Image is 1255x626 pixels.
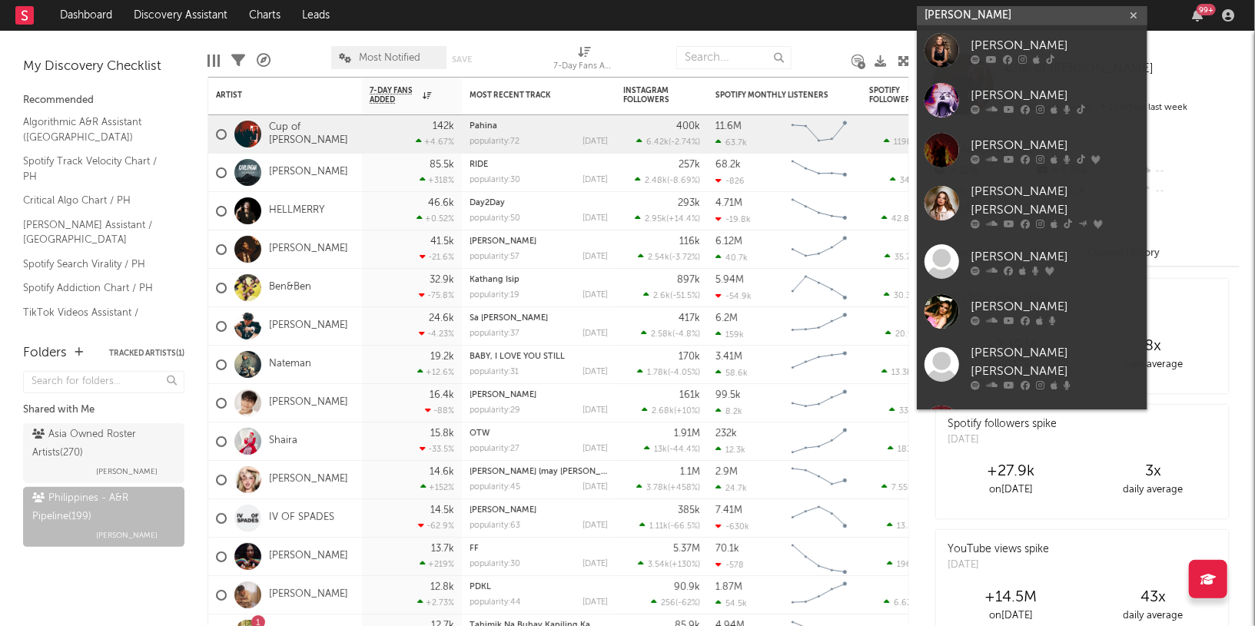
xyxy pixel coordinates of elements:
[881,214,946,224] div: ( )
[785,346,854,384] svg: Chart title
[583,214,608,223] div: [DATE]
[430,352,454,362] div: 19.2k
[676,121,700,131] div: 400k
[583,406,608,415] div: [DATE]
[1137,161,1240,181] div: --
[636,482,700,492] div: ( )
[109,349,184,357] button: Tracked Artists(1)
[661,599,676,608] span: 256
[971,137,1140,155] div: [PERSON_NAME]
[470,391,608,399] div: Joke Lang
[917,336,1147,398] a: [PERSON_NAME] [PERSON_NAME]
[894,292,915,300] span: 30.3k
[669,177,698,185] span: -8.69 %
[881,367,946,377] div: ( )
[888,444,946,454] div: ( )
[470,137,520,146] div: popularity: 72
[715,429,737,439] div: 232k
[639,521,700,531] div: ( )
[673,544,700,554] div: 5.37M
[940,462,1082,481] div: +27.9k
[1082,481,1224,499] div: daily average
[676,407,698,416] span: +10 %
[917,25,1147,75] a: [PERSON_NAME]
[428,198,454,208] div: 46.6k
[430,505,454,515] div: 14.5k
[674,429,700,439] div: 1.91M
[431,544,454,554] div: 13.7k
[785,538,854,576] svg: Chart title
[638,559,700,569] div: ( )
[884,290,946,300] div: ( )
[1137,181,1240,201] div: --
[675,330,698,339] span: -4.8 %
[651,598,700,608] div: ( )
[430,467,454,477] div: 14.6k
[470,391,536,399] a: [PERSON_NAME]
[269,588,348,601] a: [PERSON_NAME]
[671,138,698,147] span: -2.74 %
[269,473,348,486] a: [PERSON_NAME]
[881,482,946,492] div: ( )
[679,390,700,400] div: 161k
[470,429,490,438] a: OTW
[470,353,565,361] a: BABY, I LOVE YOU STILL
[715,313,738,323] div: 6.2M
[677,275,700,285] div: 897k
[917,175,1147,237] a: [PERSON_NAME] [PERSON_NAME]
[715,137,747,147] div: 63.7k
[891,484,912,492] span: 7.55k
[651,330,672,339] span: 2.58k
[257,38,271,83] div: A&R Pipeline
[1082,356,1224,374] div: daily average
[715,352,742,362] div: 3.41M
[644,444,700,454] div: ( )
[470,468,629,476] a: [PERSON_NAME] (may [PERSON_NAME])
[470,406,520,415] div: popularity: 29
[715,598,747,608] div: 54.5k
[884,137,946,147] div: ( )
[583,560,608,568] div: [DATE]
[917,6,1147,25] input: Search for artists
[470,176,520,184] div: popularity: 30
[23,344,67,363] div: Folders
[1082,607,1224,625] div: daily average
[470,330,520,338] div: popularity: 37
[583,291,608,300] div: [DATE]
[715,160,741,170] div: 68.2k
[470,253,520,261] div: popularity: 57
[96,526,158,545] span: [PERSON_NAME]
[785,499,854,538] svg: Chart title
[895,330,918,339] span: 20.9k
[32,489,171,526] div: Philippines - A&R Pipeline ( 199 )
[269,121,354,147] a: Cup of [PERSON_NAME]
[917,237,1147,287] a: [PERSON_NAME]
[583,330,608,338] div: [DATE]
[1082,462,1224,481] div: 3 x
[470,583,608,591] div: PDKL
[715,390,741,400] div: 99.5k
[470,91,585,100] div: Most Recent Track
[638,252,700,262] div: ( )
[269,281,311,294] a: Ben&Ben
[419,290,454,300] div: -75.8 %
[885,329,946,339] div: ( )
[676,46,792,69] input: Search...
[894,599,916,608] span: 6.63k
[785,154,854,192] svg: Chart title
[885,252,946,262] div: ( )
[715,467,738,477] div: 2.9M
[917,287,1147,336] a: [PERSON_NAME]
[715,121,742,131] div: 11.6M
[715,253,748,263] div: 40.7k
[470,598,521,607] div: popularity: 44
[652,407,674,416] span: 2.68k
[430,429,454,439] div: 15.8k
[715,483,747,493] div: 24.7k
[715,544,739,554] div: 70.1k
[785,269,854,307] svg: Chart title
[670,369,698,377] span: -4.05 %
[971,409,1140,428] div: [PERSON_NAME]
[636,137,700,147] div: ( )
[971,248,1140,267] div: [PERSON_NAME]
